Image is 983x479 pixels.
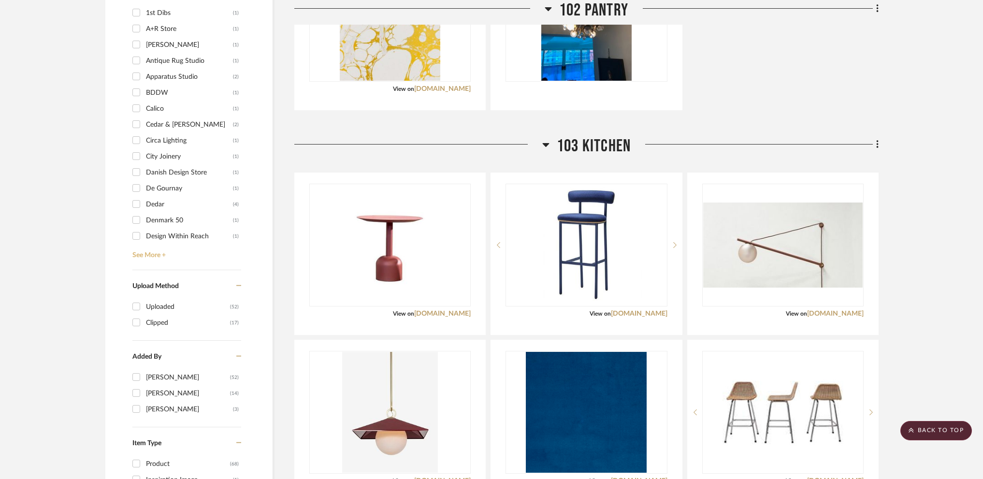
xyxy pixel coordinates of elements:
[557,136,631,157] span: 103 Kitchen
[342,352,438,473] img: Thao Pendant
[146,101,233,116] div: Calico
[393,86,414,92] span: View on
[146,53,233,69] div: Antique Rug Studio
[146,315,230,331] div: Clipped
[132,440,161,447] span: Item Type
[146,149,233,164] div: City Joinery
[146,117,233,132] div: Cedar & [PERSON_NAME]
[146,133,233,148] div: Circa Lighting
[703,203,863,288] img: Iso Wall Mount Sconce
[526,185,647,305] img: Font Light Bar Stool
[900,421,972,440] scroll-to-top-button: BACK TO TOP
[233,53,239,69] div: (1)
[132,283,179,290] span: Upload Method
[230,315,239,331] div: (17)
[233,197,239,212] div: (4)
[807,310,864,317] a: [DOMAIN_NAME]
[230,456,239,472] div: (68)
[233,101,239,116] div: (1)
[393,311,414,317] span: View on
[414,310,471,317] a: [DOMAIN_NAME]
[146,386,230,401] div: [PERSON_NAME]
[233,85,239,101] div: (1)
[590,311,611,317] span: View on
[233,149,239,164] div: (1)
[146,402,233,417] div: [PERSON_NAME]
[130,244,241,260] a: See More +
[330,185,450,305] img: Illo Round Dining Table
[611,310,667,317] a: [DOMAIN_NAME]
[146,197,233,212] div: Dedar
[233,229,239,244] div: (1)
[146,181,233,196] div: De Gournay
[233,213,239,228] div: (1)
[233,117,239,132] div: (2)
[233,5,239,21] div: (1)
[723,352,843,473] img: Set of 3 Vintage Rattan and Chrome Counter Stools
[146,37,233,53] div: [PERSON_NAME]
[233,133,239,148] div: (1)
[414,86,471,92] a: [DOMAIN_NAME]
[132,353,161,360] span: Added By
[786,311,807,317] span: View on
[230,299,239,315] div: (52)
[146,69,233,85] div: Apparatus Studio
[146,21,233,37] div: A+R Store
[146,456,230,472] div: Product
[233,165,239,180] div: (1)
[233,69,239,85] div: (2)
[146,5,233,21] div: 1st Dibs
[146,85,233,101] div: BDDW
[146,370,230,385] div: [PERSON_NAME]
[146,213,233,228] div: Denmark 50
[146,229,233,244] div: Design Within Reach
[233,181,239,196] div: (1)
[233,37,239,53] div: (1)
[233,402,239,417] div: (3)
[230,370,239,385] div: (52)
[230,386,239,401] div: (14)
[233,21,239,37] div: (1)
[526,352,647,473] img: Velluto Fabric
[146,299,230,315] div: Uploaded
[146,165,233,180] div: Danish Design Store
